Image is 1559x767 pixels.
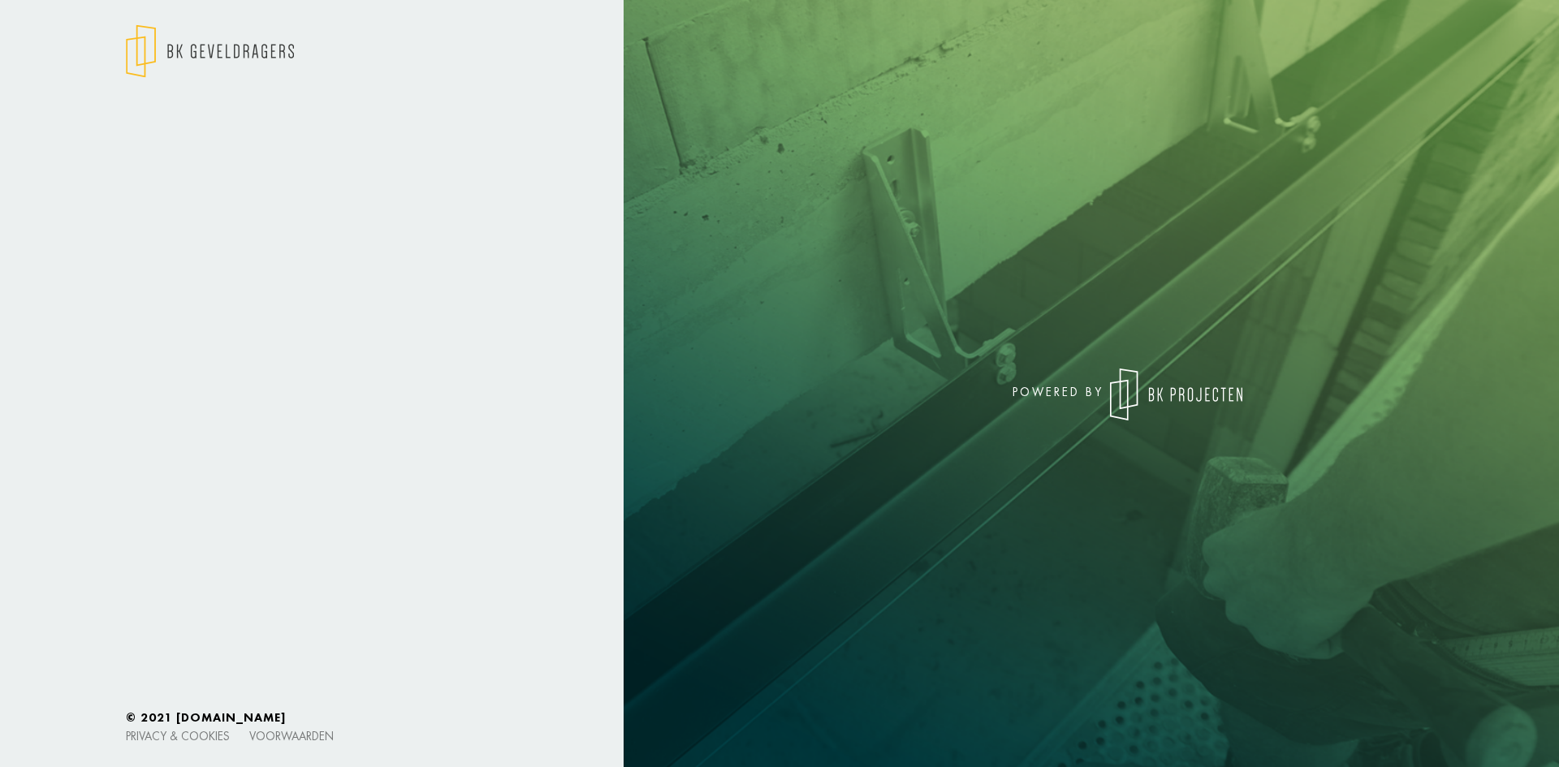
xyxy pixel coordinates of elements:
h6: © 2021 [DOMAIN_NAME] [126,710,1433,725]
a: Privacy & cookies [126,728,230,743]
a: Voorwaarden [249,728,334,743]
img: logo [1110,368,1242,420]
div: powered by [792,368,1242,420]
img: logo [126,24,294,78]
